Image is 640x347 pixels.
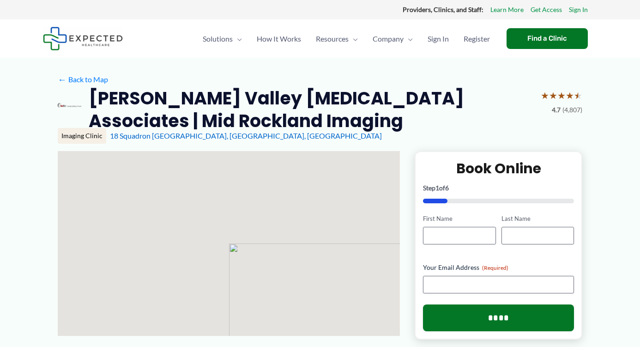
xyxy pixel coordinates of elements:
label: Your Email Address [423,263,574,272]
a: Learn More [490,4,524,16]
span: ★ [549,87,557,104]
span: Solutions [203,23,233,55]
span: Menu Toggle [233,23,242,55]
span: Resources [316,23,349,55]
span: Company [373,23,404,55]
a: ←Back to Map [58,73,108,86]
a: 18 Squadron [GEOGRAPHIC_DATA], [GEOGRAPHIC_DATA], [GEOGRAPHIC_DATA] [110,131,382,140]
img: Expected Healthcare Logo - side, dark font, small [43,27,123,50]
span: 6 [445,184,449,192]
a: Register [456,23,497,55]
span: How It Works [257,23,301,55]
span: (4,807) [562,104,582,116]
strong: Providers, Clinics, and Staff: [403,6,483,13]
span: 1 [435,184,439,192]
span: Menu Toggle [349,23,358,55]
a: CompanyMenu Toggle [365,23,420,55]
p: Step of [423,185,574,191]
a: Get Access [531,4,562,16]
a: How It Works [249,23,308,55]
span: ← [58,75,66,84]
label: Last Name [501,214,574,223]
h2: Book Online [423,159,574,177]
h2: [PERSON_NAME] Valley [MEDICAL_DATA] Associates | Mid Rockland Imaging [89,87,533,133]
span: 4.7 [552,104,561,116]
a: ResourcesMenu Toggle [308,23,365,55]
span: ★ [574,87,582,104]
nav: Primary Site Navigation [195,23,497,55]
span: ★ [566,87,574,104]
span: ★ [541,87,549,104]
a: Sign In [569,4,588,16]
span: ★ [557,87,566,104]
span: Register [464,23,490,55]
div: Imaging Clinic [58,128,106,144]
a: Find a Clinic [507,28,588,49]
span: Menu Toggle [404,23,413,55]
a: Sign In [420,23,456,55]
a: SolutionsMenu Toggle [195,23,249,55]
span: Sign In [428,23,449,55]
label: First Name [423,214,495,223]
span: (Required) [482,264,508,271]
